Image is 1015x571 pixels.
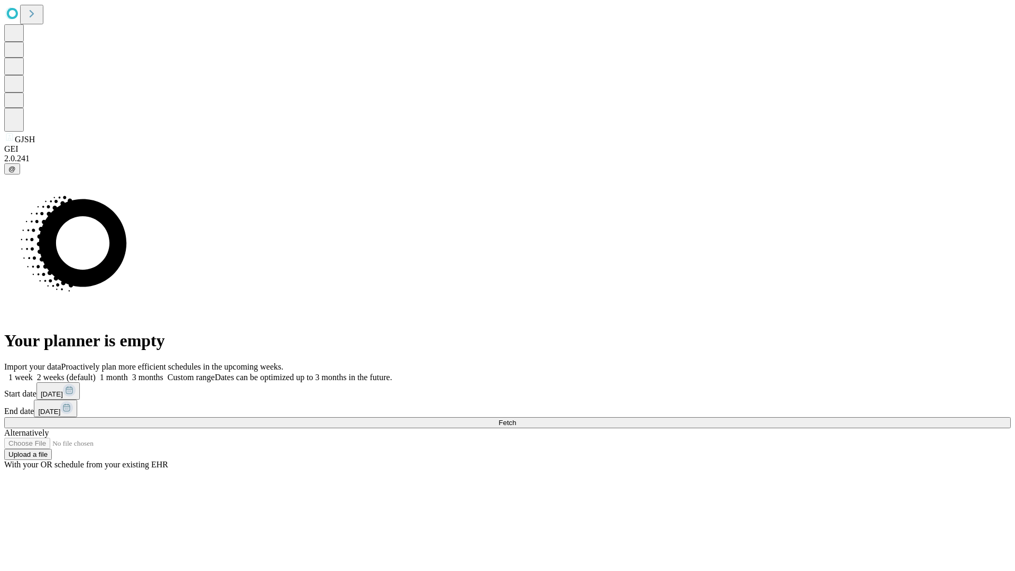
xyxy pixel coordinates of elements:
span: [DATE] [41,390,63,398]
h1: Your planner is empty [4,331,1011,351]
span: Custom range [168,373,215,382]
button: @ [4,163,20,174]
span: 1 week [8,373,33,382]
span: 3 months [132,373,163,382]
span: GJSH [15,135,35,144]
span: @ [8,165,16,173]
div: Start date [4,382,1011,400]
button: Upload a file [4,449,52,460]
span: Fetch [499,419,516,427]
span: Import your data [4,362,61,371]
span: Proactively plan more efficient schedules in the upcoming weeks. [61,362,283,371]
span: Dates can be optimized up to 3 months in the future. [215,373,392,382]
span: [DATE] [38,408,60,416]
div: End date [4,400,1011,417]
span: 1 month [100,373,128,382]
div: GEI [4,144,1011,154]
div: 2.0.241 [4,154,1011,163]
button: [DATE] [34,400,77,417]
span: Alternatively [4,428,49,437]
span: 2 weeks (default) [37,373,96,382]
button: [DATE] [36,382,80,400]
button: Fetch [4,417,1011,428]
span: With your OR schedule from your existing EHR [4,460,168,469]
